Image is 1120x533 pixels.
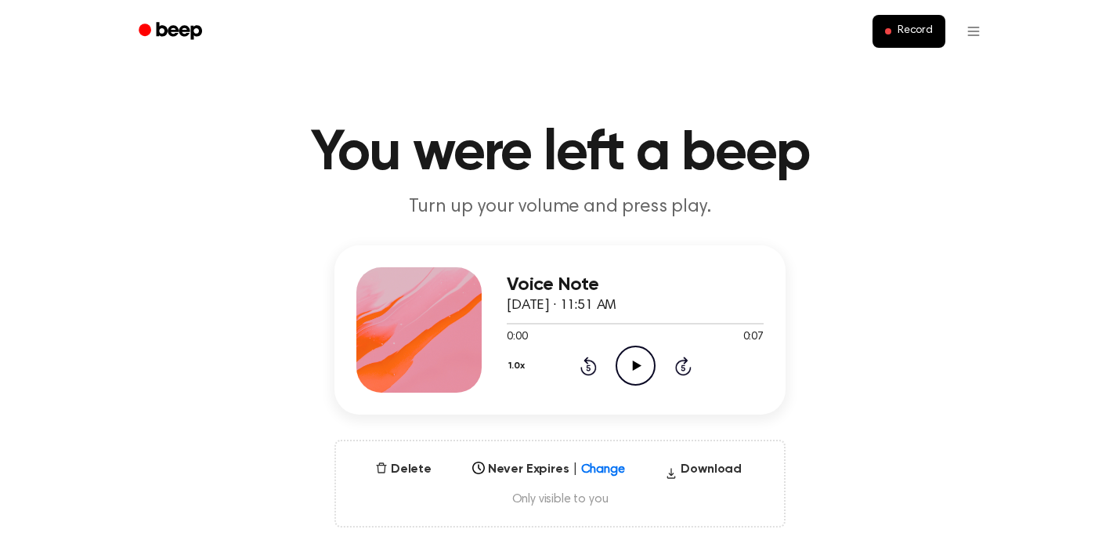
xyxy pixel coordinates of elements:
[355,491,765,507] span: Only visible to you
[259,194,861,220] p: Turn up your volume and press play.
[128,16,216,47] a: Beep
[159,125,961,182] h1: You were left a beep
[659,460,748,485] button: Download
[507,353,530,379] button: 1.0x
[507,299,616,313] span: [DATE] · 11:51 AM
[873,15,945,48] button: Record
[743,329,764,346] span: 0:07
[369,460,438,479] button: Delete
[955,13,992,50] button: Open menu
[507,274,764,296] h3: Voice Note
[898,24,933,38] span: Record
[507,329,527,346] span: 0:00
